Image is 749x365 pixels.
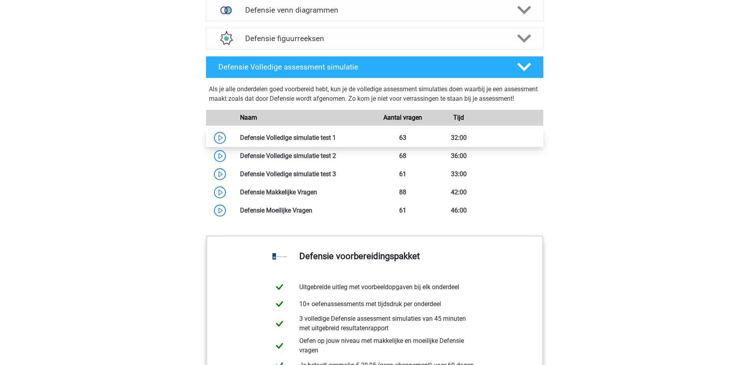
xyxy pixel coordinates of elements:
div: Defensie Volledige simulatie test 1 [234,133,375,143]
img: figuurreeksen [216,28,236,49]
div: Tijd [431,113,487,122]
a: figuurreeksen Defensie figuurreeksen [203,28,547,50]
div: Aantal vragen [374,113,430,122]
div: Naam [234,113,375,122]
h4: Defensie figuurreeksen [245,34,504,43]
h4: Defensie Volledige assessment simulatie [218,62,504,71]
div: Defensie Makkelijke Vragen [234,188,375,197]
div: Defensie Moeilijke Vragen [234,206,375,215]
div: Als je alle onderdelen goed voorbereid hebt, kun je de volledige assessment simulaties doen waarb... [209,85,541,107]
a: Defensie Volledige assessment simulatie [203,56,547,78]
div: Defensie Volledige simulatie test 3 [234,169,375,179]
div: Defensie Volledige simulatie test 2 [234,151,375,161]
h4: Defensie venn diagrammen [245,6,504,15]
